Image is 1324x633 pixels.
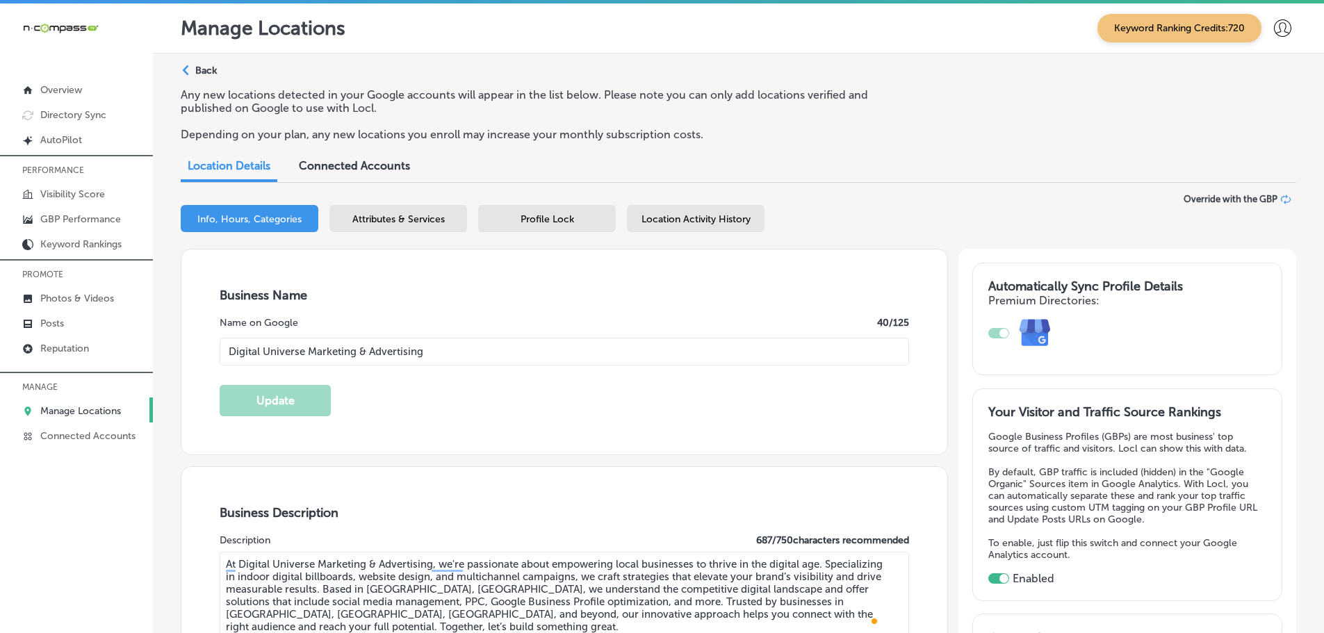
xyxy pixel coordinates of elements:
[40,109,106,121] p: Directory Sync
[220,385,331,416] button: Update
[220,505,909,520] h3: Business Description
[40,84,82,96] p: Overview
[1097,14,1261,42] span: Keyword Ranking Credits: 720
[40,405,121,417] p: Manage Locations
[220,338,909,365] input: Enter Location Name
[40,238,122,250] p: Keyword Rankings
[756,534,909,546] label: 687 / 750 characters recommended
[988,294,1266,307] h4: Premium Directories:
[22,22,99,35] img: 660ab0bf-5cc7-4cb8-ba1c-48b5ae0f18e60NCTV_CLogo_TV_Black_-500x88.png
[181,128,906,141] p: Depending on your plan, any new locations you enroll may increase your monthly subscription costs.
[299,159,410,172] span: Connected Accounts
[1184,194,1277,204] span: Override with the GBP
[1009,307,1061,359] img: e7ababfa220611ac49bdb491a11684a6.png
[40,213,121,225] p: GBP Performance
[1013,572,1054,585] label: Enabled
[40,343,89,354] p: Reputation
[195,65,217,76] p: Back
[188,159,270,172] span: Location Details
[988,279,1266,294] h3: Automatically Sync Profile Details
[40,293,114,304] p: Photos & Videos
[877,317,909,329] label: 40 /125
[988,466,1266,525] p: By default, GBP traffic is included (hidden) in the "Google Organic" Sources item in Google Analy...
[181,17,345,40] p: Manage Locations
[352,213,445,225] span: Attributes & Services
[40,134,82,146] p: AutoPilot
[521,213,574,225] span: Profile Lock
[40,318,64,329] p: Posts
[220,288,909,303] h3: Business Name
[641,213,751,225] span: Location Activity History
[988,431,1266,454] p: Google Business Profiles (GBPs) are most business' top source of traffic and visitors. Locl can s...
[197,213,302,225] span: Info, Hours, Categories
[220,534,270,546] label: Description
[40,188,105,200] p: Visibility Score
[181,88,906,115] p: Any new locations detected in your Google accounts will appear in the list below. Please note you...
[40,430,136,442] p: Connected Accounts
[988,404,1266,420] h3: Your Visitor and Traffic Source Rankings
[220,317,298,329] label: Name on Google
[988,537,1266,561] p: To enable, just flip this switch and connect your Google Analytics account.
